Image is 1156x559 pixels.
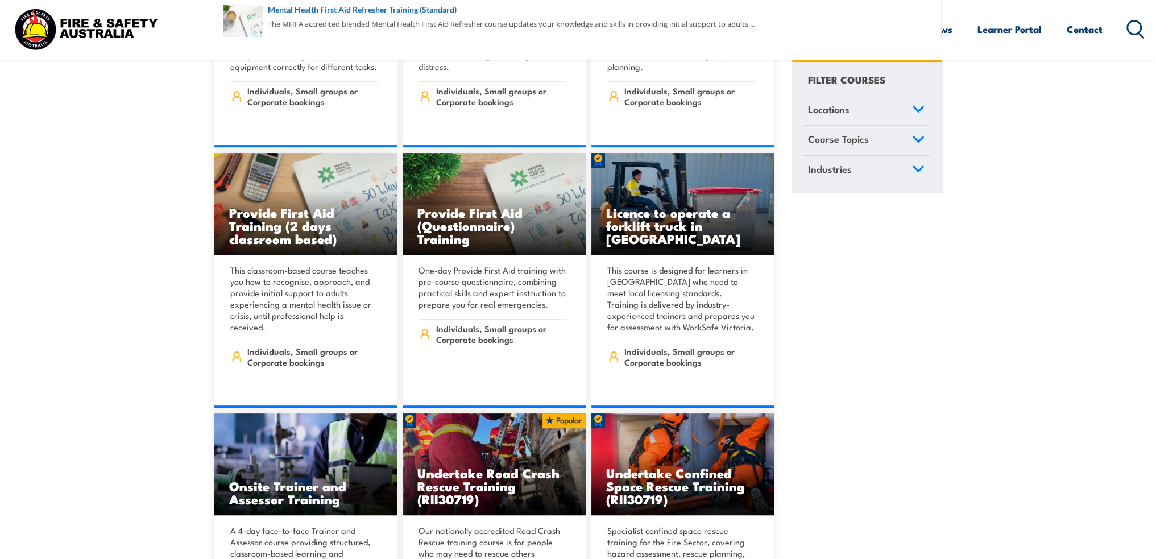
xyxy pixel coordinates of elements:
[229,479,383,506] h3: Onsite Trainer and Assessor Training
[436,85,566,107] span: Individuals, Small groups or Corporate bookings
[223,3,932,16] a: Mental Health First Aid Refresher Training (Standard)
[403,153,586,255] img: Mental Health First Aid Training (Standard) – Blended Classroom
[417,206,571,245] h3: Provide First Aid (Questionnaire) Training
[214,413,397,516] img: Safety For Leaders
[591,153,774,255] img: Licence to operate a forklift truck Training
[229,206,383,245] h3: Provide First Aid Training (2 days classroom based)
[419,264,566,310] p: One-day Provide First Aid training with pre-course questionnaire, combining practical skills and ...
[214,153,397,255] a: Provide First Aid Training (2 days classroom based)
[808,72,885,87] h4: FILTER COURSES
[403,153,586,255] a: Provide First Aid (Questionnaire) Training
[808,132,869,147] span: Course Topics
[417,466,571,506] h3: Undertake Road Crash Rescue Training (RII30719)
[214,153,397,255] img: Mental Health First Aid Training (Standard) – Classroom
[808,102,850,117] span: Locations
[803,156,930,185] a: Industries
[607,264,755,333] p: This course is designed for learners in [GEOGRAPHIC_DATA] who need to meet local licensing standa...
[591,413,774,516] img: Undertake Confined Space Rescue Training (non Fire-Sector) (2)
[624,85,755,107] span: Individuals, Small groups or Corporate bookings
[606,466,760,506] h3: Undertake Confined Space Rescue Training (RII30719)
[591,153,774,255] a: Licence to operate a forklift truck in [GEOGRAPHIC_DATA]
[214,413,397,516] a: Onsite Trainer and Assessor Training
[606,206,760,245] h3: Licence to operate a forklift truck in [GEOGRAPHIC_DATA]
[624,346,755,367] span: Individuals, Small groups or Corporate bookings
[1067,14,1103,44] a: Contact
[803,126,930,156] a: Course Topics
[591,413,774,516] a: Undertake Confined Space Rescue Training (RII30719)
[247,85,378,107] span: Individuals, Small groups or Corporate bookings
[808,162,852,177] span: Industries
[230,264,378,333] p: This classroom-based course teaches you how to recognise, approach, and provide initial support t...
[247,346,378,367] span: Individuals, Small groups or Corporate bookings
[403,413,586,516] img: Road Crash Rescue Training
[803,96,930,126] a: Locations
[403,413,586,516] a: Undertake Road Crash Rescue Training (RII30719)
[977,14,1042,44] a: Learner Portal
[436,323,566,345] span: Individuals, Small groups or Corporate bookings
